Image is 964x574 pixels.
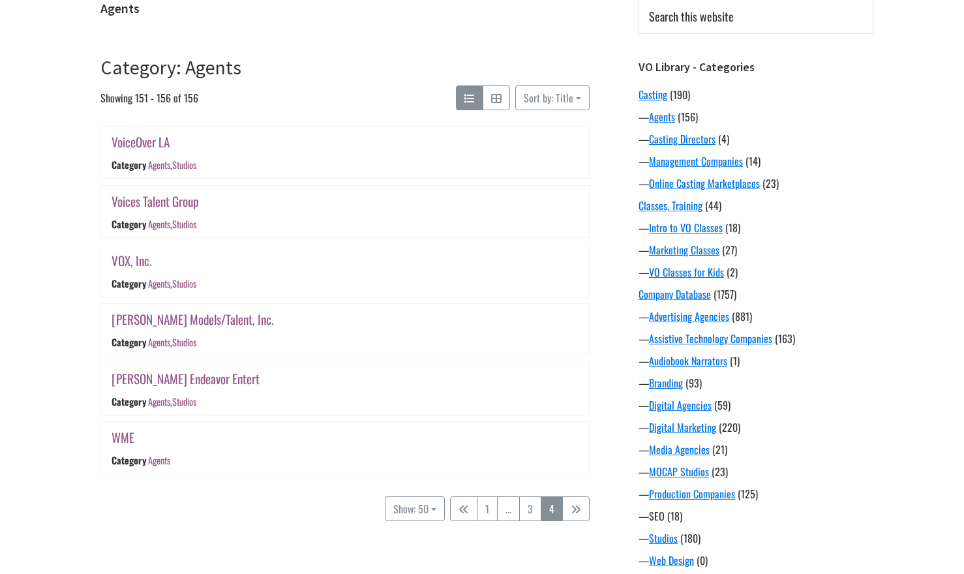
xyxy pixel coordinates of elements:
div: — [639,397,873,413]
div: — [639,353,873,369]
a: Casting Directors [649,131,715,147]
div: Category [112,395,146,408]
a: Media Agencies [649,442,710,457]
div: — [639,375,873,391]
a: Assistive Technology Companies [649,331,772,346]
a: [PERSON_NAME] Endeavor Entert [112,369,260,388]
a: Digital Agencies [649,397,712,413]
div: — [639,331,873,346]
a: Casting [639,87,667,102]
button: Sort by: Title [515,85,590,110]
a: Company Database [639,286,711,302]
span: (0) [697,552,708,568]
div: — [639,153,873,169]
div: — [639,264,873,280]
a: Agents [148,159,170,172]
a: Production Companies [649,486,735,502]
a: WME [112,428,134,447]
span: (2) [727,264,738,280]
div: — [639,242,873,258]
div: , [148,159,196,172]
span: (125) [738,486,758,502]
a: MOCAP Studios [649,464,709,479]
a: Agents [649,109,675,125]
span: (881) [732,309,752,324]
a: Voices Talent Group [112,192,199,211]
a: Marketing Classes [649,242,719,258]
a: [PERSON_NAME] Models/Talent, Inc. [112,310,274,329]
span: (18) [725,220,740,235]
span: (1757) [714,286,736,302]
div: — [639,508,873,524]
a: Agents [148,217,170,231]
button: Show: 50 [385,496,445,521]
h3: VO Library - Categories [639,60,873,74]
span: (27) [722,242,737,258]
span: (1) [730,353,740,369]
div: — [639,442,873,457]
a: Category: Agents [100,55,241,80]
a: Agents [148,395,170,408]
a: 1 [477,496,498,521]
span: (93) [685,375,702,391]
a: Studios [172,277,196,290]
span: (23) [762,175,779,191]
a: VoiceOver LA [112,132,170,151]
a: Intro to VO Classes [649,220,723,235]
h1: Agents [100,1,590,16]
a: Online Casting Marketplaces [649,175,760,191]
span: (220) [719,419,740,435]
div: , [148,277,196,290]
a: Studios [649,530,678,546]
a: Advertising Agencies [649,309,729,324]
a: 3 [519,496,541,521]
a: VOX, Inc. [112,251,152,270]
span: (21) [712,442,727,457]
a: Web Design [649,552,694,568]
a: Management Companies [649,153,743,169]
span: (163) [775,331,795,346]
div: Category [112,159,146,172]
span: (59) [714,397,731,413]
a: Branding [649,375,683,391]
span: (190) [670,87,690,102]
div: — [639,220,873,235]
div: Category [112,277,146,290]
div: Category [112,335,146,349]
div: , [148,217,196,231]
span: Showing 151 - 156 of 156 [100,85,198,110]
a: Audiobook Narrators [649,353,727,369]
div: — [639,131,873,147]
span: (156) [678,109,698,125]
a: Studios [172,395,196,408]
div: Category [112,454,146,468]
a: Agents [148,454,170,468]
div: — [639,486,873,502]
div: — [639,419,873,435]
div: — [639,109,873,125]
div: — [639,175,873,191]
span: (18) [667,508,682,524]
div: Category [112,217,146,231]
div: , [148,335,196,349]
article: Category: Agents [100,55,590,534]
div: — [639,530,873,546]
span: (4) [718,131,729,147]
span: (44) [705,198,721,213]
a: 4 [541,496,563,521]
span: (14) [746,153,761,169]
a: Studios [172,335,196,349]
a: Classes, Training [639,198,702,213]
a: SEO [649,508,665,524]
div: , [148,395,196,408]
div: — [639,464,873,479]
span: (180) [680,530,700,546]
a: VO Classes for Kids [649,264,724,280]
a: Agents [148,335,170,349]
div: — [639,309,873,324]
a: Studios [172,159,196,172]
span: (23) [712,464,728,479]
a: Digital Marketing [649,419,716,435]
a: Agents [148,277,170,290]
div: — [639,552,873,568]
